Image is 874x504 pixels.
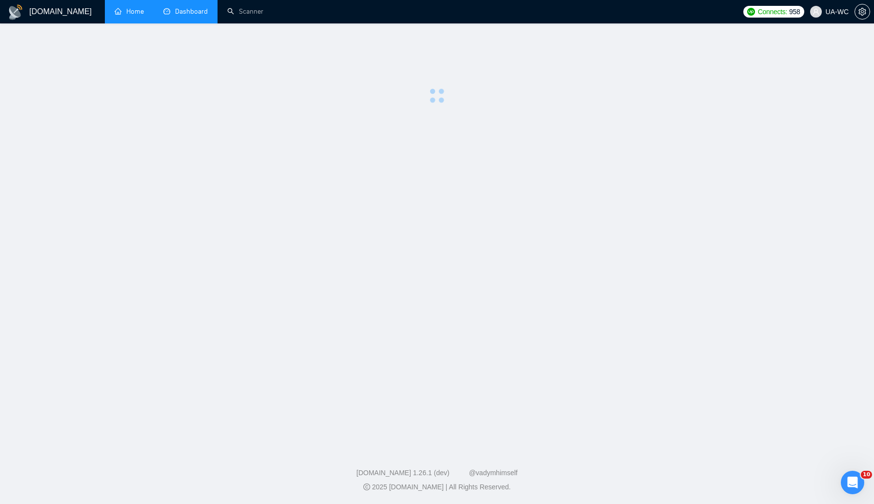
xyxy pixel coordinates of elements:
span: 10 [861,471,872,479]
span: user [813,8,819,15]
img: upwork-logo.png [747,8,755,16]
button: setting [854,4,870,20]
span: copyright [363,483,370,490]
span: dashboard [163,8,170,15]
a: setting [854,8,870,16]
span: Dashboard [175,7,208,16]
img: logo [8,4,23,20]
a: @vadymhimself [469,469,517,477]
span: setting [855,8,870,16]
div: 2025 [DOMAIN_NAME] | All Rights Reserved. [8,482,866,492]
a: [DOMAIN_NAME] 1.26.1 (dev) [357,469,450,477]
a: homeHome [115,7,144,16]
span: 958 [789,6,800,17]
span: Connects: [758,6,787,17]
a: searchScanner [227,7,263,16]
iframe: Intercom live chat [841,471,864,494]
